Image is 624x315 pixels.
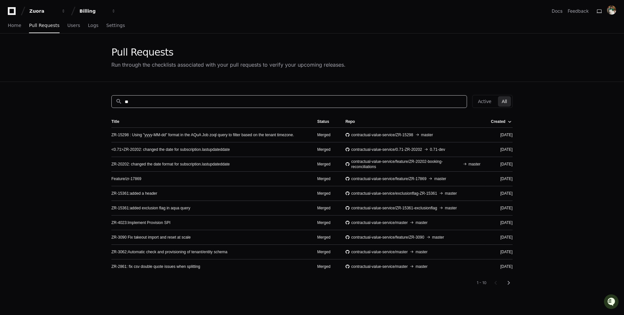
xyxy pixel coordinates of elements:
a: Home [8,18,21,33]
div: [DATE] [491,132,513,138]
span: master [416,220,428,225]
a: ZR-3090 Fix takeout import and reset at scale [111,235,191,240]
span: Home [8,23,21,27]
button: Billing [77,5,119,17]
a: ZR-4023:Implement Provision SPI [111,220,170,225]
a: Feature/zr-17869 [111,176,141,181]
span: contractual-value-service/0.71-ZR-20202 [351,147,422,152]
a: ZR-2861: fix csv double quote issues when splitting [111,264,200,269]
div: Zuora [29,8,57,14]
iframe: Open customer support [603,294,621,311]
div: [DATE] [491,147,513,152]
span: contractual-value-service/feature/ZR-17869 [351,176,427,181]
div: [DATE] [491,162,513,167]
div: Past conversations [7,71,44,76]
div: Merged [317,176,335,181]
img: ACg8ocLG_LSDOp7uAivCyQqIxj1Ef0G8caL3PxUxK52DC0_DO42UYdCW=s96-c [607,6,616,15]
span: master [421,132,433,138]
div: [DATE] [491,220,513,225]
div: Merged [317,205,335,211]
div: Title [111,119,119,124]
span: [DATE] [58,87,71,92]
div: [DATE] [491,176,513,181]
a: Pull Requests [29,18,59,33]
span: master [469,162,481,167]
span: • [54,87,56,92]
img: Sidi Zhu [7,81,17,91]
a: <0.71>ZR-20202: changed the date for subscription.lastupdateddate [111,147,230,152]
button: Zuora [27,5,68,17]
div: We're offline, but we'll be back soon! [22,55,94,60]
span: contractual-value-service/feature/ZR-3090 [351,235,424,240]
span: contractual-value-service/ZR-15298 [351,132,413,138]
a: Users [67,18,80,33]
span: master [445,205,457,211]
a: Settings [106,18,125,33]
button: Start new chat [111,50,119,58]
div: [DATE] [491,235,513,240]
div: [DATE] [491,264,513,269]
div: Created [491,119,511,124]
button: Active [474,96,495,107]
div: Start new chat [22,48,107,55]
div: Status [317,119,329,124]
span: Pull Requests [29,23,59,27]
img: PlayerZero [7,6,20,19]
a: Logs [88,18,98,33]
button: Feedback [568,8,589,14]
div: Merged [317,191,335,196]
span: Users [67,23,80,27]
div: Run through the checklists associated with your pull requests to verify your upcoming releases. [111,61,346,69]
a: ZR-3062:Automatic check and provisioning of tenant/entity schema [111,249,227,255]
th: Repo [340,116,486,127]
a: ZR-15361:added exclusion flag in aqua query [111,205,190,211]
span: master [434,176,446,181]
div: Welcome [7,26,119,36]
button: All [498,96,511,107]
span: [PERSON_NAME] [20,87,53,92]
div: [DATE] [491,205,513,211]
span: Settings [106,23,125,27]
div: [DATE] [491,191,513,196]
div: Merged [317,235,335,240]
span: master [416,249,428,255]
div: Merged [317,220,335,225]
span: contractual-value-service/master [351,264,408,269]
span: contractual-value-service/exclusionflag-ZR-15361 [351,191,437,196]
span: contractual-value-service/master [351,220,408,225]
span: master [416,264,428,269]
span: Logs [88,23,98,27]
a: ZR-20202: changed the date format for subscription.lastupdateddate [111,162,230,167]
a: Docs [552,8,562,14]
a: Powered byPylon [46,101,79,106]
div: Status [317,119,335,124]
div: 1 - 10 [477,280,487,285]
span: contractual-value-service/feature/ZR-20202-booking-reconciliations [351,159,461,169]
div: Merged [317,147,335,152]
div: Pull Requests [111,46,346,58]
a: ZR-15361:added a header [111,191,157,196]
span: master [445,191,457,196]
div: Billing [79,8,107,14]
button: See all [101,69,119,77]
div: Merged [317,249,335,255]
div: Merged [317,162,335,167]
span: contractual-value-service/ZR-15361-exclusionflag [351,205,437,211]
div: [DATE] [491,249,513,255]
div: Created [491,119,505,124]
a: ZR-15298 : Using "yyyy-MM-dd" format in the AQuA Job zoql query to filter based on the tenant tim... [111,132,294,138]
span: contractual-value-service/master [351,249,408,255]
div: Merged [317,132,335,138]
span: 0.71-dev [430,147,445,152]
img: 1756235613930-3d25f9e4-fa56-45dd-b3ad-e072dfbd1548 [7,48,18,60]
div: Merged [317,264,335,269]
div: Title [111,119,307,124]
span: master [432,235,444,240]
mat-icon: chevron_right [505,279,513,287]
mat-icon: search [116,98,122,105]
span: Pylon [65,101,79,106]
